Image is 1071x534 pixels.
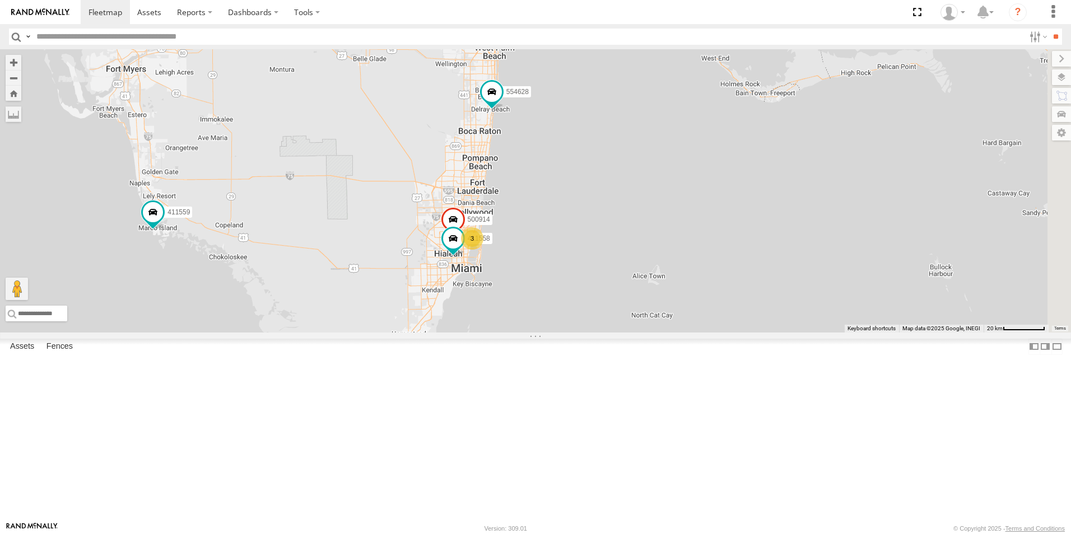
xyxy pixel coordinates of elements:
[1025,29,1049,45] label: Search Filter Options
[6,523,58,534] a: Visit our Website
[4,339,40,354] label: Assets
[6,70,21,86] button: Zoom out
[848,325,896,332] button: Keyboard shortcuts
[461,227,483,250] div: 3
[11,8,69,16] img: rand-logo.svg
[1009,3,1027,21] i: ?
[468,216,490,223] span: 500914
[1028,339,1040,355] label: Dock Summary Table to the Left
[1054,326,1066,331] a: Terms (opens in new tab)
[953,525,1065,532] div: © Copyright 2025 -
[1052,125,1071,140] label: Map Settings
[1040,339,1051,355] label: Dock Summary Table to the Right
[6,86,21,101] button: Zoom Home
[1051,339,1063,355] label: Hide Summary Table
[6,106,21,122] label: Measure
[506,88,529,96] span: 554628
[937,4,969,21] div: Chino Castillo
[24,29,32,45] label: Search Query
[6,55,21,70] button: Zoom in
[167,208,190,216] span: 411559
[41,339,78,354] label: Fences
[468,235,490,242] span: 411558
[984,325,1049,332] button: Map Scale: 20 km per 72 pixels
[987,325,1003,331] span: 20 km
[485,525,527,532] div: Version: 309.01
[1005,525,1065,532] a: Terms and Conditions
[6,278,28,300] button: Drag Pegman onto the map to open Street View
[902,325,980,331] span: Map data ©2025 Google, INEGI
